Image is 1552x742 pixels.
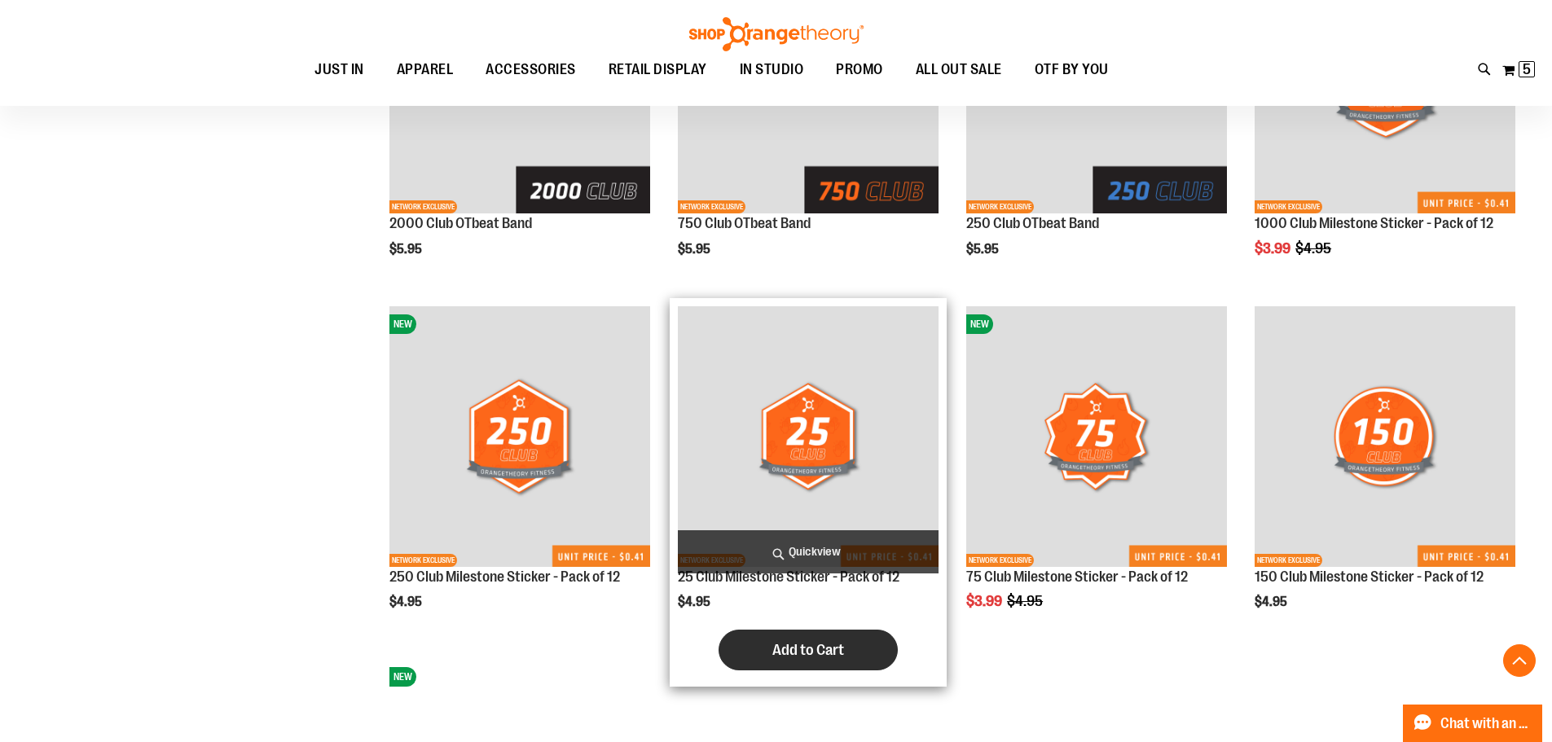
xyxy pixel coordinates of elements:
[719,630,898,670] button: Add to Cart
[966,242,1001,257] span: $5.95
[314,51,364,88] span: JUST IN
[1403,705,1543,742] button: Chat with an Expert
[958,298,1235,652] div: product
[397,51,454,88] span: APPAREL
[678,595,713,609] span: $4.95
[1255,595,1290,609] span: $4.95
[916,51,1002,88] span: ALL OUT SALE
[678,215,811,231] a: 750 Club OTbeat Band
[486,51,576,88] span: ACCESSORIES
[381,298,658,652] div: product
[389,554,457,567] span: NETWORK EXCLUSIVE
[389,306,650,569] a: 250 Club Milestone Sticker - Pack of 12NEWNETWORK EXCLUSIVE
[1255,306,1515,569] a: 150 Club Milestone Sticker - Pack of 12NETWORK EXCLUSIVE
[389,306,650,567] img: 250 Club Milestone Sticker - Pack of 12
[1035,51,1109,88] span: OTF BY YOU
[1295,240,1334,257] span: $4.95
[966,215,1099,231] a: 250 Club OTbeat Band
[389,667,416,687] span: NEW
[687,17,866,51] img: Shop Orangetheory
[389,215,532,231] a: 2000 Club OTbeat Band
[740,51,804,88] span: IN STUDIO
[1007,593,1045,609] span: $4.95
[966,306,1227,569] a: 75 Club Milestone Sticker - Pack of 12NEWNETWORK EXCLUSIVE
[389,314,416,334] span: NEW
[966,593,1005,609] span: $3.99
[1440,716,1532,731] span: Chat with an Expert
[1255,306,1515,567] img: 150 Club Milestone Sticker - Pack of 12
[1503,644,1536,677] button: Back To Top
[966,314,993,334] span: NEW
[678,569,899,585] a: 25 Club Milestone Sticker - Pack of 12
[1255,554,1322,567] span: NETWORK EXCLUSIVE
[772,641,844,659] span: Add to Cart
[678,306,939,569] a: 25 Club Milestone Sticker - Pack of 12NETWORK EXCLUSIVE
[389,595,424,609] span: $4.95
[389,242,424,257] span: $5.95
[678,242,713,257] span: $5.95
[966,554,1034,567] span: NETWORK EXCLUSIVE
[678,306,939,567] img: 25 Club Milestone Sticker - Pack of 12
[1523,61,1531,77] span: 5
[1246,298,1523,652] div: product
[670,298,947,687] div: product
[678,200,745,213] span: NETWORK EXCLUSIVE
[1255,215,1493,231] a: 1000 Club Milestone Sticker - Pack of 12
[389,200,457,213] span: NETWORK EXCLUSIVE
[966,306,1227,567] img: 75 Club Milestone Sticker - Pack of 12
[609,51,707,88] span: RETAIL DISPLAY
[1255,200,1322,213] span: NETWORK EXCLUSIVE
[678,530,939,573] a: Quickview
[389,569,620,585] a: 250 Club Milestone Sticker - Pack of 12
[836,51,883,88] span: PROMO
[966,569,1188,585] a: 75 Club Milestone Sticker - Pack of 12
[966,200,1034,213] span: NETWORK EXCLUSIVE
[1255,569,1484,585] a: 150 Club Milestone Sticker - Pack of 12
[1255,240,1293,257] span: $3.99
